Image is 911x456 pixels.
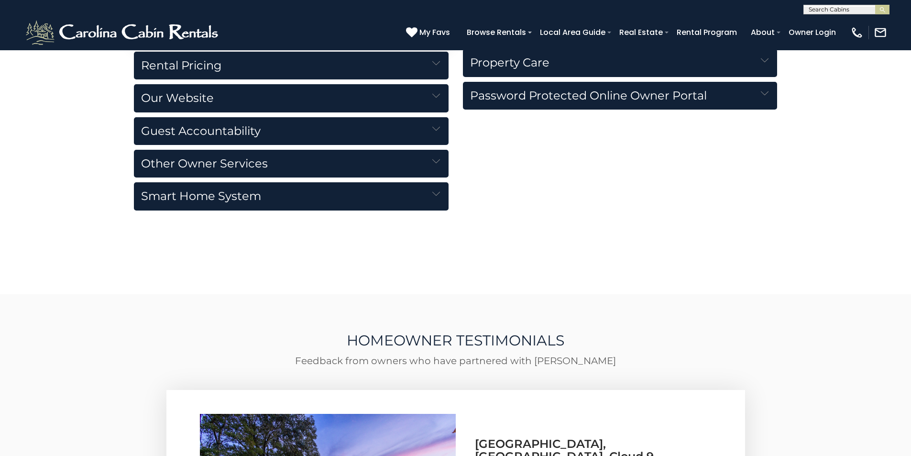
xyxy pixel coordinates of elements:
[462,24,531,41] a: Browse Rentals
[746,24,779,41] a: About
[62,295,849,348] h2: Homeowner Testimonials
[615,24,668,41] a: Real Estate
[463,82,778,110] h5: Password Protected Online Owner Portal
[432,157,440,165] img: down-arrow-card.svg
[672,24,742,41] a: Rental Program
[24,18,222,47] img: White-1-2.png
[761,56,768,64] img: down-arrow-card.svg
[134,117,449,145] h5: Guest Accountability
[238,356,673,366] p: Feedback from owners who have partnered with [PERSON_NAME]
[432,92,440,100] img: down-arrow-card.svg
[874,26,887,39] img: mail-regular-white.png
[432,59,440,67] img: down-arrow-card.svg
[432,190,440,198] img: down-arrow-card.svg
[850,26,864,39] img: phone-regular-white.png
[784,24,841,41] a: Owner Login
[761,89,768,97] img: down-arrow-card.svg
[134,150,449,178] h5: Other Owner Services
[535,24,610,41] a: Local Area Guide
[134,182,449,210] h5: Smart Home System
[419,26,450,38] span: My Favs
[463,49,778,77] h5: Property Care
[134,84,449,112] h5: Our Website
[406,26,452,39] a: My Favs
[134,52,449,79] h5: Rental Pricing
[432,125,440,133] img: down-arrow-card.svg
